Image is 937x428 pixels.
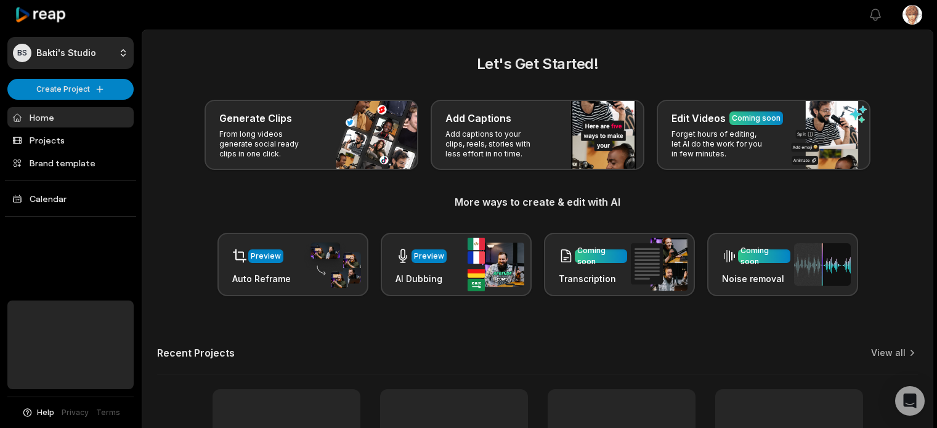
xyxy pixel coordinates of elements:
h3: Auto Reframe [232,272,291,285]
div: Open Intercom Messenger [895,386,925,416]
p: Forget hours of editing, let AI do the work for you in few minutes. [671,129,767,159]
h2: Let's Get Started! [157,53,918,75]
h2: Recent Projects [157,347,235,359]
img: noise_removal.png [794,243,851,286]
h3: More ways to create & edit with AI [157,195,918,209]
a: View all [871,347,906,359]
p: Bakti's Studio [36,47,96,59]
p: Add captions to your clips, reels, stories with less effort in no time. [445,129,541,159]
a: Privacy [62,407,89,418]
p: From long videos generate social ready clips in one click. [219,129,315,159]
img: transcription.png [631,238,688,291]
a: Brand template [7,153,134,173]
span: Help [37,407,54,418]
a: Home [7,107,134,127]
button: Help [22,407,54,418]
div: Coming soon [732,113,781,124]
h3: Noise removal [722,272,790,285]
img: ai_dubbing.png [468,238,524,291]
a: Projects [7,130,134,150]
a: Terms [96,407,120,418]
div: Coming soon [577,245,625,267]
button: Create Project [7,79,134,100]
h3: Add Captions [445,111,511,126]
div: Coming soon [740,245,788,267]
img: auto_reframe.png [304,241,361,289]
a: Calendar [7,188,134,209]
h3: Edit Videos [671,111,726,126]
h3: AI Dubbing [395,272,447,285]
div: Preview [251,251,281,262]
h3: Generate Clips [219,111,292,126]
div: Preview [414,251,444,262]
div: BS [13,44,31,62]
h3: Transcription [559,272,627,285]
